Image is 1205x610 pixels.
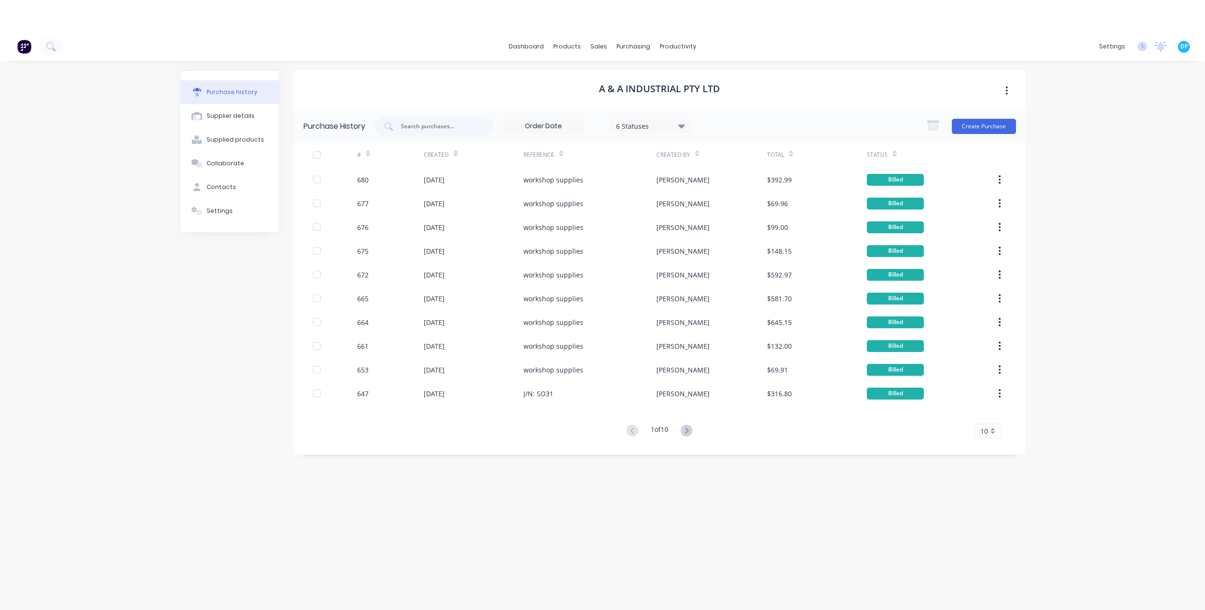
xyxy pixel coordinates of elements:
[656,246,710,256] div: [PERSON_NAME]
[867,388,924,400] div: Billed
[656,270,710,280] div: [PERSON_NAME]
[767,175,792,185] div: $392.99
[424,151,449,159] div: Created
[357,222,369,232] div: 676
[586,39,612,54] div: sales
[867,198,924,210] div: Billed
[523,270,583,280] div: workshop supplies
[656,317,710,327] div: [PERSON_NAME]
[357,317,369,327] div: 664
[357,151,361,159] div: #
[656,151,690,159] div: Created By
[1180,42,1188,51] span: DP
[180,199,279,223] button: Settings
[656,175,710,185] div: [PERSON_NAME]
[207,183,236,191] div: Contacts
[424,175,445,185] div: [DATE]
[651,424,668,438] div: 1 of 10
[767,246,792,256] div: $148.15
[523,365,583,375] div: workshop supplies
[207,159,244,168] div: Collaborate
[207,112,255,120] div: Supplier details
[767,199,788,209] div: $69.96
[523,294,583,304] div: workshop supplies
[180,80,279,104] button: Purchase history
[767,294,792,304] div: $581.70
[867,245,924,257] div: Billed
[1173,578,1196,600] iframe: Intercom live chat
[867,269,924,281] div: Billed
[357,294,369,304] div: 665
[867,340,924,352] div: Billed
[767,341,792,351] div: $132.00
[400,122,479,131] input: Search purchases...
[599,83,720,95] h1: A & A Industrial Pty Ltd
[767,389,792,399] div: $316.80
[767,365,788,375] div: $69.91
[357,365,369,375] div: 653
[424,270,445,280] div: [DATE]
[304,121,365,132] div: Purchase History
[767,222,788,232] div: $99.00
[767,317,792,327] div: $645.15
[180,152,279,175] button: Collaborate
[952,119,1016,134] button: Create Purchase
[867,174,924,186] div: Billed
[980,426,988,436] span: 10
[357,175,369,185] div: 680
[656,222,710,232] div: [PERSON_NAME]
[207,135,264,144] div: Supplied products
[424,317,445,327] div: [DATE]
[180,104,279,128] button: Supplier details
[656,341,710,351] div: [PERSON_NAME]
[523,341,583,351] div: workshop supplies
[656,199,710,209] div: [PERSON_NAME]
[357,389,369,399] div: 647
[523,222,583,232] div: workshop supplies
[867,221,924,233] div: Billed
[357,341,369,351] div: 661
[523,246,583,256] div: workshop supplies
[523,389,553,399] div: J/N: SO31
[424,365,445,375] div: [DATE]
[656,389,710,399] div: [PERSON_NAME]
[424,389,445,399] div: [DATE]
[424,199,445,209] div: [DATE]
[523,175,583,185] div: workshop supplies
[17,39,31,54] img: Factory
[424,222,445,232] div: [DATE]
[523,199,583,209] div: workshop supplies
[357,199,369,209] div: 677
[867,293,924,305] div: Billed
[656,365,710,375] div: [PERSON_NAME]
[767,151,784,159] div: Total
[1094,39,1130,54] div: settings
[523,317,583,327] div: workshop supplies
[523,151,554,159] div: Reference
[867,364,924,376] div: Billed
[504,39,549,54] a: dashboard
[424,341,445,351] div: [DATE]
[424,246,445,256] div: [DATE]
[549,39,586,54] div: products
[767,270,792,280] div: $592.97
[207,88,257,96] div: Purchase history
[867,151,888,159] div: Status
[207,207,233,215] div: Settings
[867,316,924,328] div: Billed
[424,294,445,304] div: [DATE]
[180,175,279,199] button: Contacts
[656,294,710,304] div: [PERSON_NAME]
[180,128,279,152] button: Supplied products
[616,121,684,131] div: 6 Statuses
[655,39,701,54] div: productivity
[612,39,655,54] div: purchasing
[357,246,369,256] div: 675
[503,119,583,133] input: Order Date
[357,270,369,280] div: 672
